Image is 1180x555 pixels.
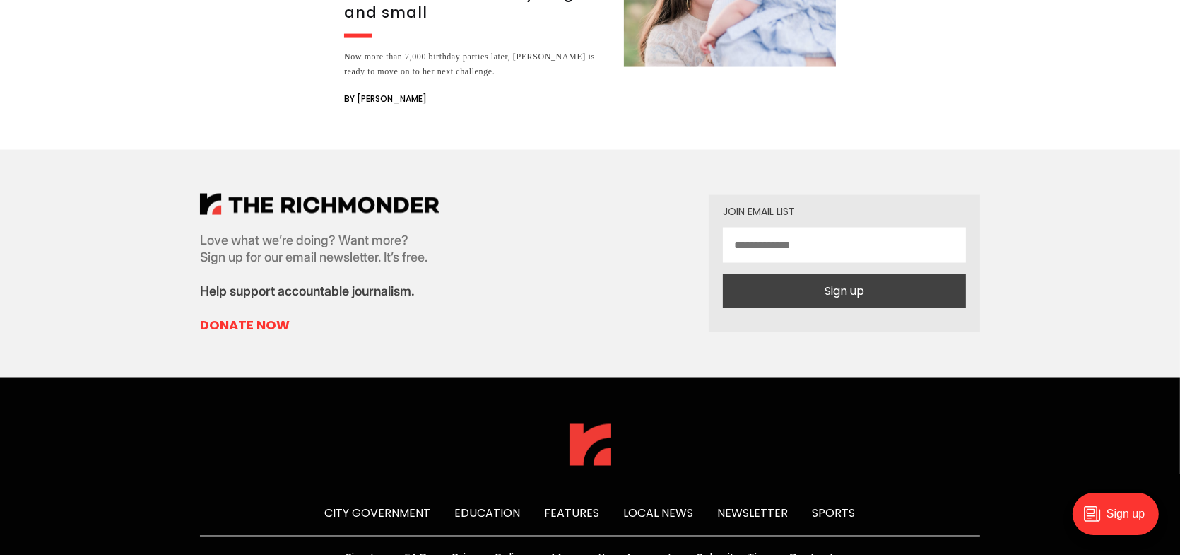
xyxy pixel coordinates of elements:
[723,206,966,216] div: Join email list
[570,424,611,466] img: The Richmonder
[344,49,607,79] div: Now more than 7,000 birthday parties later, [PERSON_NAME] is ready to move on to her next challenge.
[624,506,694,522] a: Local News
[325,506,431,522] a: City Government
[200,232,439,266] p: Love what we’re doing? Want more? Sign up for our email newsletter. It’s free.
[718,506,789,522] a: Newsletter
[200,283,439,300] p: Help support accountable journalism.
[813,506,856,522] a: Sports
[723,274,966,308] button: Sign up
[1061,486,1180,555] iframe: portal-trigger
[455,506,521,522] a: Education
[545,506,600,522] a: Features
[200,317,439,334] a: Donate Now
[200,194,439,215] img: The Richmonder Logo
[344,90,427,107] span: By [PERSON_NAME]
